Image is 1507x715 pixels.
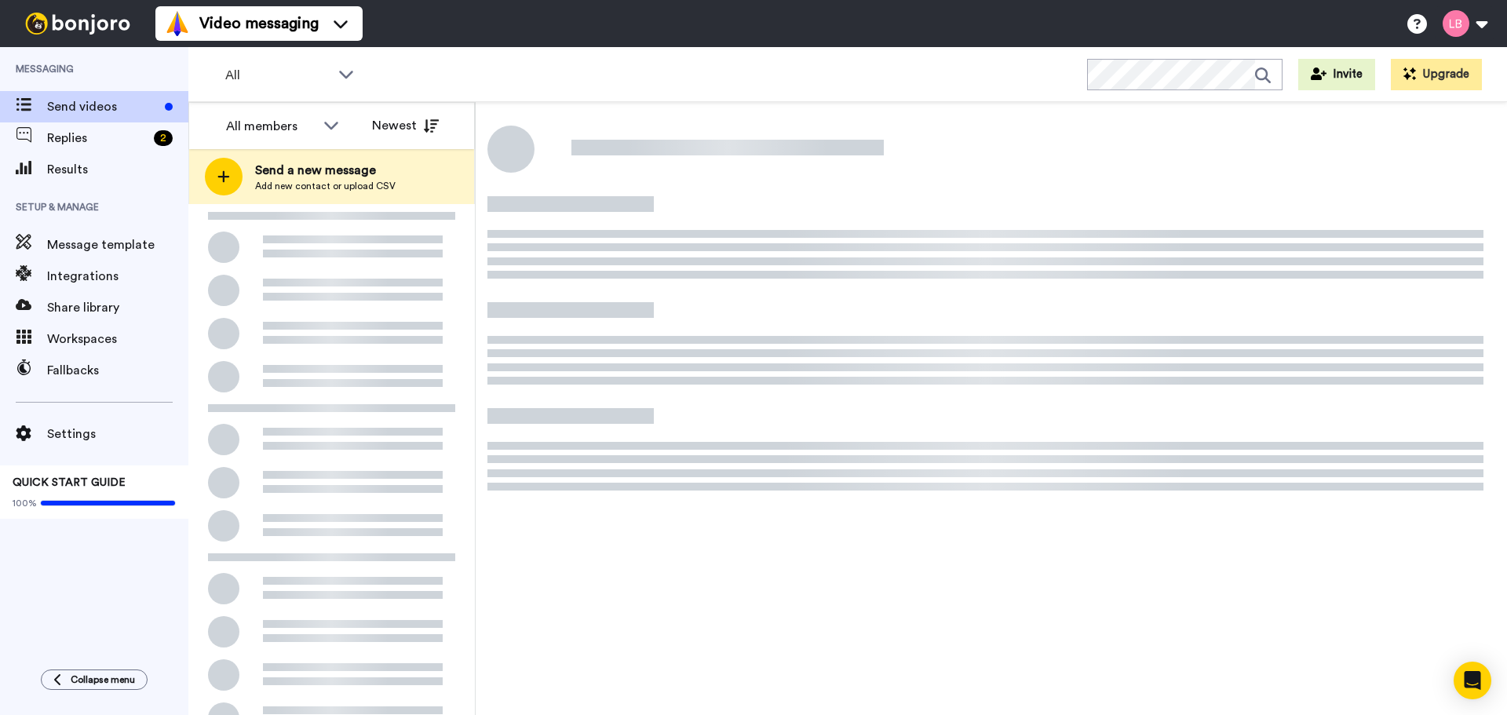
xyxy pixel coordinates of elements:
span: Collapse menu [71,673,135,686]
span: Integrations [47,267,188,286]
button: Newest [360,110,451,141]
span: Results [47,160,188,179]
span: Send videos [47,97,159,116]
span: Share library [47,298,188,317]
span: All [225,66,330,85]
img: vm-color.svg [165,11,190,36]
span: Video messaging [199,13,319,35]
span: Fallbacks [47,361,188,380]
img: bj-logo-header-white.svg [19,13,137,35]
span: 100% [13,497,37,509]
button: Upgrade [1391,59,1482,90]
span: Settings [47,425,188,443]
button: Invite [1298,59,1375,90]
span: Message template [47,235,188,254]
div: 2 [154,130,173,146]
span: Send a new message [255,161,396,180]
span: Replies [47,129,148,148]
span: Add new contact or upload CSV [255,180,396,192]
div: Open Intercom Messenger [1454,662,1491,699]
span: QUICK START GUIDE [13,477,126,488]
span: Workspaces [47,330,188,348]
div: All members [226,117,316,136]
button: Collapse menu [41,669,148,690]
